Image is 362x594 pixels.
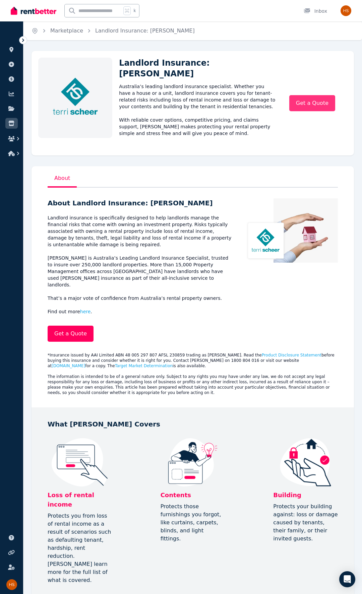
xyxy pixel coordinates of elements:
[48,490,112,509] h3: Loss of rental income
[119,83,277,137] p: Australia’s leading landlord insurance specialist. Whether you have a house or a unit, landlord i...
[273,503,338,543] p: Protects your building against: loss or damage caused by tenants, their family, or their invited ...
[161,490,225,500] h3: Contents
[161,503,225,543] p: Protects those furnishings you forgot, like curtains, carpets, blinds, and light fittings.
[341,5,351,16] img: Hamesh Shah
[95,27,195,34] a: Landlord Insurance: [PERSON_NAME]
[339,571,355,587] div: Open Intercom Messenger
[48,173,77,188] p: About
[48,419,338,429] p: What [PERSON_NAME] Covers
[48,326,94,342] a: Get a Quote
[52,364,85,368] a: [DOMAIN_NAME]
[161,438,225,486] img: Get Quote: step 2 to get covered
[80,309,91,314] a: here
[262,353,321,357] a: Product Disclosure Statement
[133,8,136,13] span: k
[23,21,203,40] nav: Breadcrumb
[48,438,112,486] img: Submit online form: step 1 to get covered
[289,95,335,111] a: Get a Quote
[304,8,327,14] div: Inbox
[273,490,338,500] h3: Building
[6,579,17,590] img: Hamesh Shah
[245,198,338,263] img: Landlord Insurance: Terri Scheer
[273,438,338,486] img: Get covered: step 3 to get covered
[48,352,338,395] p: *Insurance issued by AAI Limited ABN 48 005 297 807 AFSL 230859 trading as [PERSON_NAME]. Read th...
[115,364,173,368] a: Target Market Determination
[11,6,56,16] img: RentBetter
[50,27,83,34] a: Marketplace
[48,512,112,584] p: Protects you from loss of rental income as a result of scenarios such as defaulting tenant, hards...
[48,214,234,315] p: Landlord insurance is specifically designed to help landlords manage the financial risks that com...
[48,198,234,208] h5: About Landlord Insurance: [PERSON_NAME]
[53,78,98,116] img: Landlord Insurance: Terri Scheer
[119,58,277,79] h1: Landlord Insurance: [PERSON_NAME]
